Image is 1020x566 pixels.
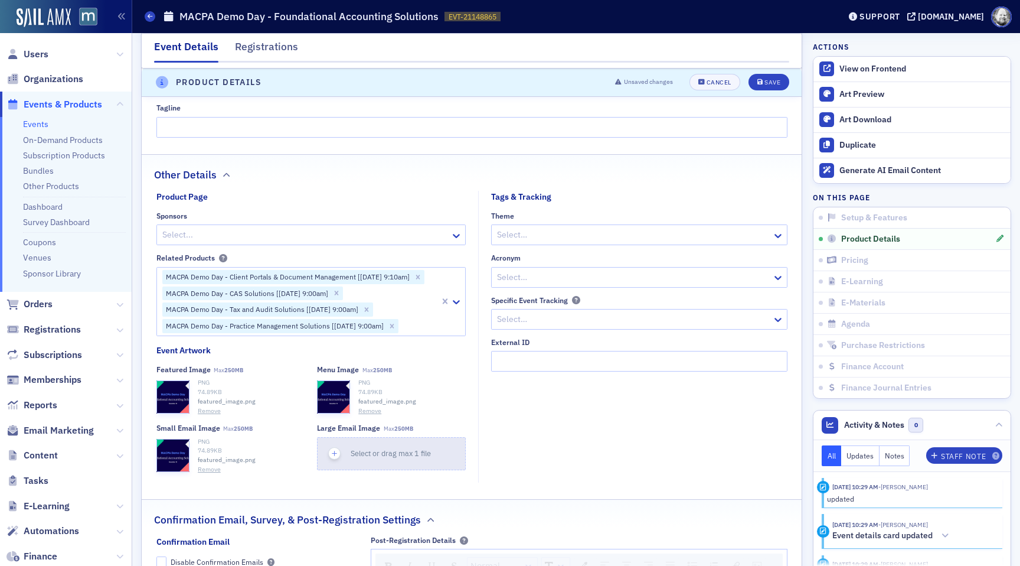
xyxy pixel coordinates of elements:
h4: Product Details [176,76,261,89]
div: MACPA Demo Day - Practice Management Solutions [[DATE] 9:00am] [162,319,385,333]
h2: Confirmation Email, Survey, & Post-Registration Settings [154,512,421,528]
div: Product Page [156,191,208,203]
a: On-Demand Products [23,135,103,145]
div: [DOMAIN_NAME] [918,11,984,22]
span: Orders [24,298,53,311]
span: featured_image.png [198,456,256,465]
span: Select or drag max 1 file [351,448,431,458]
span: 250MB [234,425,253,432]
a: View on Frontend [813,57,1011,82]
span: Registrations [24,323,81,336]
span: Aidan Sullivan [878,483,928,491]
button: Select or drag max 1 file [317,437,466,470]
span: Organizations [24,73,83,86]
a: E-Learning [6,500,70,513]
div: MACPA Demo Day - Client Portals & Document Management [[DATE] 9:10am] [162,270,411,284]
span: Activity & Notes [844,419,904,431]
div: Featured Image [156,365,211,374]
a: Subscriptions [6,349,82,362]
button: Cancel [689,74,740,91]
span: Product Details [841,234,900,245]
a: Art Preview [813,82,1011,107]
span: Profile [991,6,1012,27]
span: Max [362,366,392,374]
img: SailAMX [79,8,97,26]
div: Post-Registration Details [371,536,456,545]
a: Users [6,48,48,61]
a: Venues [23,252,51,263]
span: Unsaved changes [624,78,673,87]
div: Specific Event Tracking [491,296,568,305]
a: Events & Products [6,98,102,111]
a: Registrations [6,323,81,336]
div: 74.89 KB [358,388,466,397]
span: Finance [24,550,57,563]
a: Survey Dashboard [23,217,90,227]
button: Duplicate [813,132,1011,158]
span: EVT-21148865 [449,12,496,22]
span: Aidan Sullivan [878,521,928,529]
div: Theme [491,212,514,220]
button: Updates [841,445,880,466]
div: Large Email Image [317,424,380,432]
a: Finance [6,550,57,563]
span: featured_image.png [358,397,416,406]
span: featured_image.png [198,397,256,406]
a: Art Download [813,107,1011,132]
div: Art Preview [839,89,1005,100]
span: 250MB [394,425,413,432]
h1: MACPA Demo Day - Foundational Accounting Solutions [179,9,439,24]
span: Purchase Restrictions [841,340,925,351]
a: Events [23,119,48,129]
div: Art Download [839,115,1005,125]
div: Activity [817,525,829,538]
span: Max [223,425,253,432]
h4: Actions [813,41,849,52]
span: Users [24,48,48,61]
span: 0 [908,418,923,432]
div: Tags & Tracking [491,191,551,203]
span: Setup & Features [841,213,907,223]
div: Save [764,80,780,86]
span: Email Marketing [24,424,94,437]
div: Small Email Image [156,424,220,432]
div: MACPA Demo Day - CAS Solutions [[DATE] 9:00am] [162,287,330,301]
div: Remove MACPA Demo Day - CAS Solutions [9/26/2025 9:00am] [330,287,343,301]
a: Coupons [23,237,56,248]
button: Staff Note [926,447,1002,464]
div: Related Products [156,253,215,262]
span: Finance Journal Entries [841,383,931,393]
span: E-Learning [24,500,70,513]
span: Events & Products [24,98,102,111]
button: Save [748,74,789,91]
div: External ID [491,338,529,347]
a: Subscription Products [23,150,105,161]
a: Email Marketing [6,424,94,437]
div: Generate AI Email Content [839,165,1005,176]
h5: Event details card updated [832,531,933,541]
div: Remove MACPA Demo Day - Client Portals & Document Management [9/3/2025 9:10am] [411,270,424,284]
a: SailAMX [17,8,71,27]
span: Finance Account [841,362,904,372]
div: updated [827,493,994,504]
span: Content [24,449,58,462]
a: Organizations [6,73,83,86]
button: Generate AI Email Content [813,158,1011,183]
div: Event Details [154,39,218,63]
span: Agenda [841,319,870,330]
button: All [822,445,842,466]
span: Tasks [24,474,48,487]
div: Staff Note [941,453,986,460]
time: 9/17/2025 10:29 AM [832,521,878,529]
a: Sponsor Library [23,268,81,279]
a: Reports [6,399,57,412]
span: E-Materials [841,298,885,308]
span: Max [384,425,413,432]
span: 250MB [373,366,392,374]
span: Pricing [841,255,868,266]
div: Update [817,481,829,493]
div: Cancel [707,80,731,86]
span: Max [214,366,243,374]
span: 250MB [224,366,243,374]
div: PNG [198,437,305,447]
